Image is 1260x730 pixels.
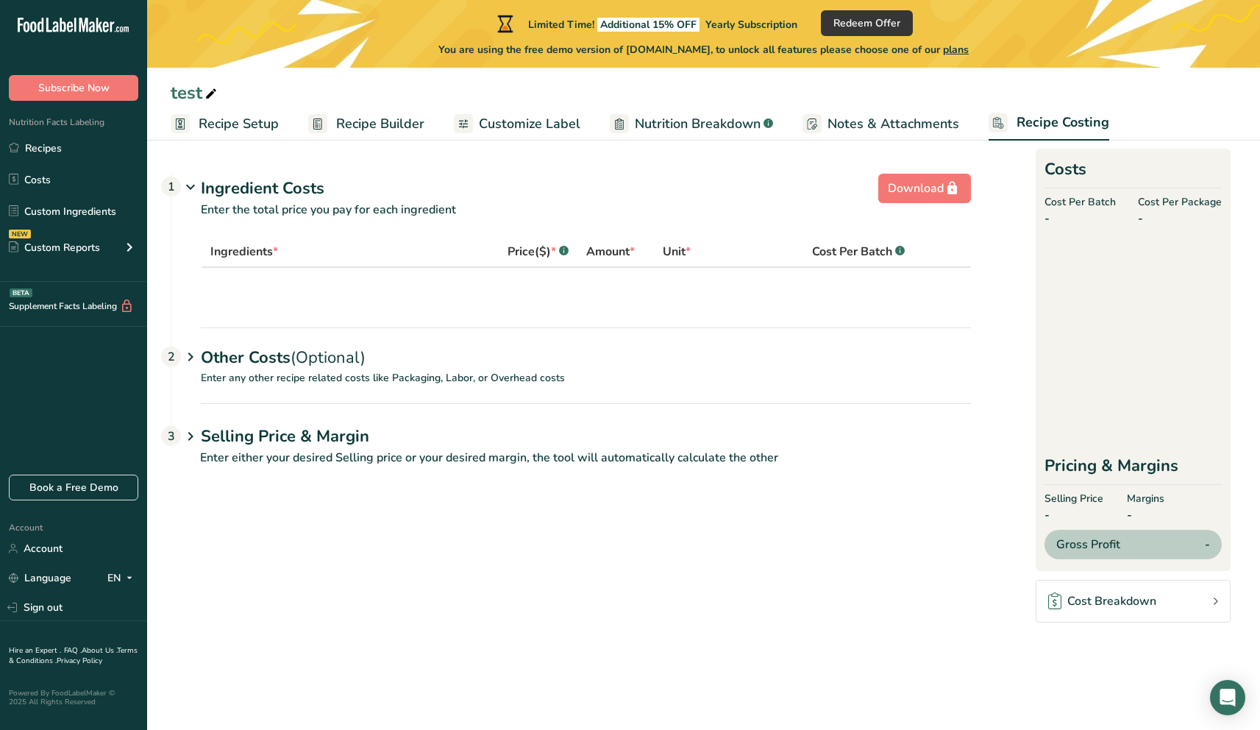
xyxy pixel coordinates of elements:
a: Book a Free Demo [9,475,138,500]
p: Enter any other recipe related costs like Packaging, Labor, or Overhead costs [171,370,971,403]
span: Margins [1127,491,1164,506]
div: Cost Breakdown [1048,592,1156,610]
div: Limited Time! [494,15,797,32]
span: (Optional) [291,347,366,369]
button: Download [878,174,971,203]
a: Privacy Policy [57,656,102,666]
span: - [1138,210,1222,227]
div: Open Intercom Messenger [1210,680,1245,715]
span: Yearly Subscription [705,18,797,32]
a: Nutrition Breakdown [610,107,773,141]
a: Recipe Builder [308,107,424,141]
button: Subscribe Now [9,75,138,101]
span: Subscribe Now [38,80,110,96]
a: Language [9,565,71,591]
a: Terms & Conditions . [9,645,138,666]
a: About Us . [82,645,117,656]
div: Custom Reports [9,240,100,255]
div: 2 [161,347,181,366]
button: Redeem Offer [821,10,913,36]
span: - [1205,536,1210,553]
div: 1 [161,177,181,196]
a: FAQ . [64,645,82,656]
span: Unit [663,243,691,261]
span: Cost Per Batch [1044,194,1116,210]
a: Recipe Setup [171,107,279,141]
span: Customize Label [479,114,580,134]
a: Notes & Attachments [802,107,959,141]
span: Recipe Builder [336,114,424,134]
div: Price($) [508,243,569,261]
span: Recipe Setup [199,114,279,134]
span: plans [943,43,969,57]
div: 3 [161,426,181,446]
div: BETA [10,288,32,297]
span: Cost Per Batch [812,243,892,261]
div: Powered By FoodLabelMaker © 2025 All Rights Reserved [9,689,138,706]
span: - [1044,210,1116,227]
span: You are using the free demo version of [DOMAIN_NAME], to unlock all features please choose one of... [438,42,969,57]
p: Enter either your desired Selling price or your desired margin, the tool will automatically calcu... [171,449,971,484]
div: EN [107,570,138,587]
a: Hire an Expert . [9,645,61,656]
a: Customize Label [454,107,580,141]
span: - [1127,506,1164,524]
div: NEW [9,230,31,238]
a: Cost Breakdown [1036,580,1231,623]
h1: Selling Price & Margin [201,425,971,449]
span: Ingredients [210,243,278,261]
a: Recipe Costing [989,106,1109,141]
span: Notes & Attachments [827,114,959,134]
span: Cost Per Package [1138,194,1222,210]
span: Redeem Offer [833,15,900,31]
h2: Costs [1044,157,1222,188]
span: - [1044,506,1103,524]
div: Other Costs [201,327,971,370]
p: Enter the total price you pay for each ingredient [171,201,971,236]
span: Amount [586,243,635,261]
div: test [171,79,220,106]
span: Gross Profit [1056,536,1120,553]
div: Pricing & Margins [1044,454,1222,485]
span: Nutrition Breakdown [635,114,761,134]
span: Additional 15% OFF [597,18,700,32]
span: Recipe Costing [1017,113,1109,132]
div: Ingredient Costs [201,177,971,201]
div: Download [888,180,961,197]
span: Selling Price [1044,491,1103,506]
